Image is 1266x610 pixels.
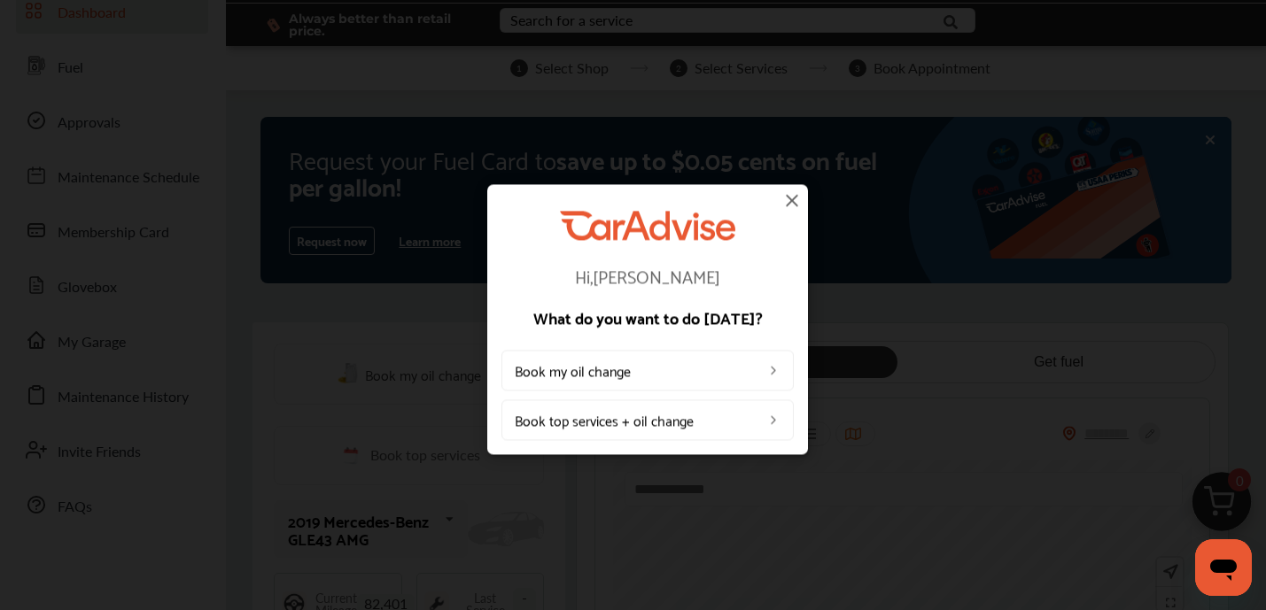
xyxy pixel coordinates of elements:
img: CarAdvise Logo [560,211,735,240]
img: left_arrow_icon.0f472efe.svg [766,413,781,427]
img: close-icon.a004319c.svg [781,189,803,211]
img: left_arrow_icon.0f472efe.svg [766,363,781,377]
a: Book top services + oil change [501,399,794,440]
a: Book my oil change [501,350,794,390]
iframe: Button to launch messaging window [1195,539,1252,596]
p: Hi, [PERSON_NAME] [501,266,794,284]
p: What do you want to do [DATE]? [501,309,794,325]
